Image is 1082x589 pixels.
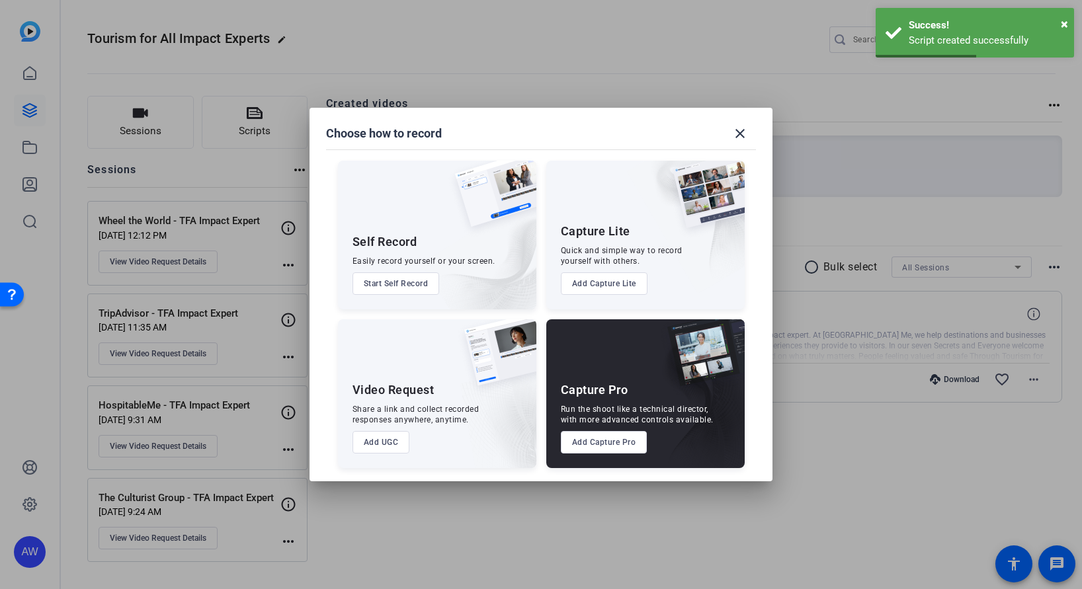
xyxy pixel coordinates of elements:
img: self-record.png [445,161,536,240]
div: Share a link and collect recorded responses anywhere, anytime. [353,404,479,425]
div: Self Record [353,234,417,250]
img: ugc-content.png [454,319,536,399]
div: Quick and simple way to record yourself with others. [561,245,683,266]
button: Add Capture Lite [561,272,647,295]
img: capture-pro.png [657,319,745,400]
div: Success! [909,18,1064,33]
div: Run the shoot like a technical director, with more advanced controls available. [561,404,714,425]
img: embarkstudio-capture-lite.png [626,161,745,293]
button: Start Self Record [353,272,440,295]
button: Add Capture Pro [561,431,647,453]
span: × [1061,16,1068,32]
img: capture-lite.png [663,161,745,241]
mat-icon: close [732,126,748,141]
div: Capture Pro [561,382,628,398]
button: Close [1061,14,1068,34]
div: Video Request [353,382,435,398]
img: embarkstudio-ugc-content.png [460,360,536,468]
img: embarkstudio-self-record.png [421,189,536,309]
img: embarkstudio-capture-pro.png [647,336,745,468]
div: Capture Lite [561,223,630,239]
div: Easily record yourself or your screen. [353,256,495,266]
h1: Choose how to record [326,126,442,141]
button: Add UGC [353,431,410,453]
div: Script created successfully [909,33,1064,48]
